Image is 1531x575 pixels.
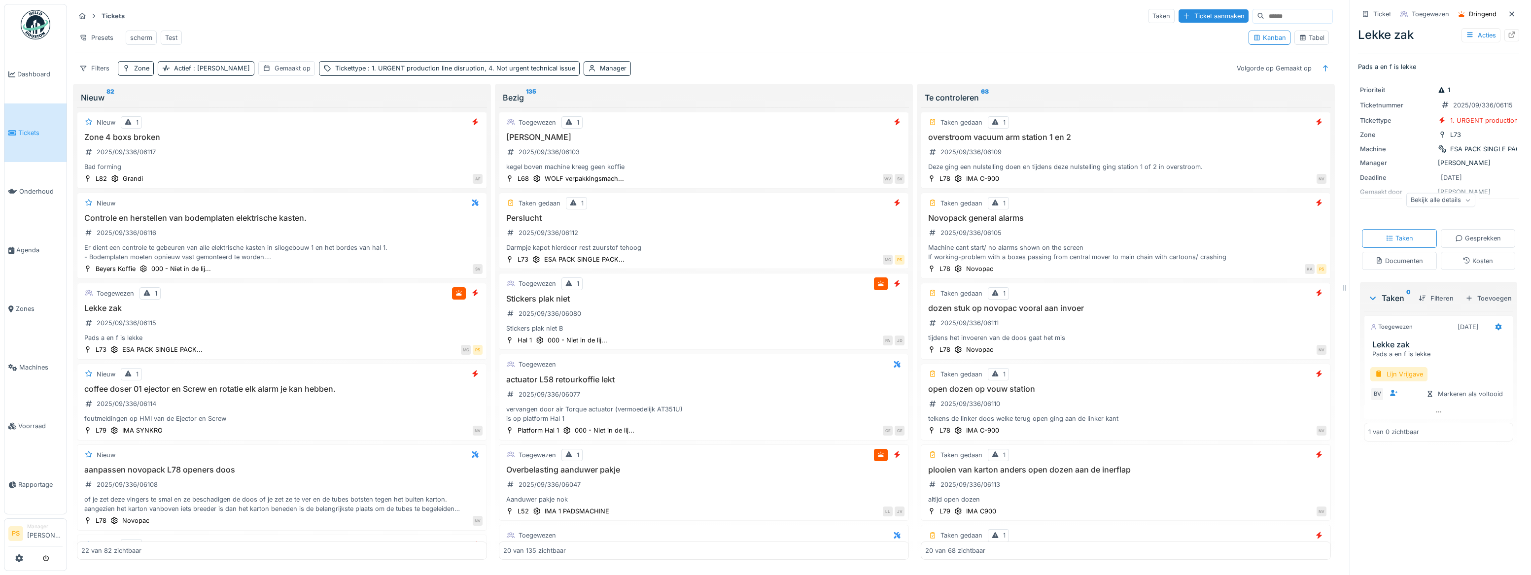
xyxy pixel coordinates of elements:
div: L78 [939,264,950,273]
span: Agenda [16,245,63,255]
p: Pads a en f is lekke [1358,62,1519,71]
div: [DATE] [1458,322,1479,332]
div: 1 [136,370,139,379]
div: Bezig [503,92,905,103]
a: Machines [4,338,67,397]
a: Zones [4,279,67,338]
div: Presets [75,31,118,45]
div: foutmeldingen op HMI van de Ejector en Screw [81,414,483,423]
div: Zone [134,64,149,73]
div: L73 [1450,130,1461,139]
div: KA [1305,264,1315,274]
a: Tickets [4,103,67,162]
div: NV [1317,174,1326,184]
div: Tickettype [1360,116,1434,125]
h3: Zone 4 boxs broken [81,133,483,142]
h3: coffee doser 01 ejector en Screw en rotatie elk alarm je kan hebben. [81,384,483,394]
div: Bekijk alle details [1406,193,1475,207]
span: : [PERSON_NAME] [191,65,250,72]
div: 2025/09/336/06114 [97,399,156,408]
div: Aanduwer pakje nok [503,495,905,504]
div: 2025/09/336/06103 [519,147,580,157]
div: Machine cant start/ no alarms shown on the screen If working-problem with a boxes passing from ce... [925,243,1326,262]
sup: 82 [106,92,114,103]
div: Stickers plak niet B [503,324,905,333]
div: Ticket [1373,9,1391,19]
div: Toegewezen [1370,323,1413,331]
div: [DATE] [1441,173,1462,182]
div: 1 [1438,85,1450,95]
div: 000 - Niet in de lij... [548,336,607,345]
div: Darmpje kapot hierdoor rest zuurstof tehoog [503,243,905,252]
div: 2025/09/336/06111 [940,318,999,328]
div: 1 [577,118,579,127]
div: 2025/09/336/06115 [1453,101,1513,110]
div: Gesprekken [1455,234,1501,243]
div: L78 [939,426,950,435]
div: Taken gedaan [519,199,560,208]
div: 1 [1003,531,1006,540]
div: Taken gedaan [940,118,982,127]
span: Onderhoud [19,187,63,196]
a: Rapportage [4,455,67,514]
div: BV [1370,387,1384,401]
div: Toegewezen [97,289,134,298]
div: Ticket aanmaken [1179,9,1249,23]
div: 1 [577,450,579,460]
div: Er dient een controle te gebeuren van alle elektrische kasten in silogebouw 1 en het bordes van h... [81,243,483,262]
h3: Lekke zak [1372,340,1509,349]
div: WOLF verpakkingsmach... [545,174,624,183]
div: Gemaakt op [275,64,311,73]
h3: overstroom vacuum arm station 1 en 2 [925,133,1326,142]
div: 000 - Niet in de lij... [575,426,634,435]
span: Voorraad [18,421,63,431]
div: GE [895,426,905,436]
div: Manager [600,64,626,73]
div: L78 [96,516,106,525]
div: Nieuw [97,541,115,550]
div: L73 [96,345,106,354]
div: L82 [96,174,107,183]
div: JV [895,507,905,516]
div: 2025/09/336/06112 [519,228,578,237]
span: Dashboard [17,69,63,79]
div: L79 [939,507,950,516]
a: Agenda [4,221,67,279]
div: Taken gedaan [940,199,982,208]
div: Tickettype [335,64,575,73]
div: Grandi [123,174,143,183]
div: vervangen door air Torque actuator (vermoedelijk AT351U) is op platform Hal 1 [503,405,905,423]
div: JD [895,336,905,345]
div: 2025/09/336/06110 [940,399,1000,408]
div: Machine [1360,144,1434,154]
div: Taken [1386,234,1413,243]
div: kegel boven machine kreeg geen koffie [503,162,905,171]
div: Taken gedaan [940,450,982,460]
a: PS Manager[PERSON_NAME] [8,523,63,546]
div: Filteren [1415,292,1458,305]
div: Novopac [122,516,149,525]
h3: Overbelasting aanduwer pakje [503,465,905,474]
div: ESA PACK SINGLE PACK... [122,345,203,354]
div: telkens de linker doos welke terug open ging aan de linker kant [925,414,1326,423]
div: NV [1317,426,1326,436]
div: ESA PACK SINGLE PACK... [544,255,625,264]
div: Markeren als voltooid [1422,387,1507,401]
a: Onderhoud [4,162,67,221]
div: IMA C900 [966,507,996,516]
sup: 135 [526,92,536,103]
div: AF [473,174,483,184]
div: 1 [1003,118,1006,127]
div: 2025/09/336/06080 [519,309,581,318]
div: 1 [581,199,584,208]
div: altijd open dozen [925,495,1326,504]
div: L52 [518,507,529,516]
sup: 68 [981,92,989,103]
h3: Novopack general alarms [925,213,1326,223]
div: Tabel [1299,33,1324,42]
div: Toevoegen [1461,292,1516,305]
div: SV [473,264,483,274]
h3: [PERSON_NAME] [503,133,905,142]
div: Ticketnummer [1360,101,1434,110]
div: Zone [1360,130,1434,139]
